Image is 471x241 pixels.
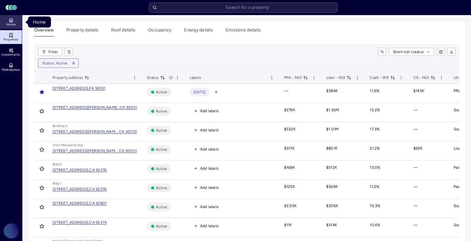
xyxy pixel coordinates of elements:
[111,27,135,36] button: Roof details
[53,149,137,153] a: [STREET_ADDRESS][PERSON_NAME],CA 90501
[53,130,137,134] a: [STREET_ADDRESS][PERSON_NAME],CA 92555
[37,164,47,174] button: Toggle favorite
[53,106,120,109] div: [STREET_ADDRESS][PERSON_NAME],
[190,164,223,173] button: Add labels
[156,223,167,229] span: Active
[53,201,89,205] div: [STREET_ADDRESS],
[190,107,223,115] button: Add labels
[437,48,445,56] button: show/hide columns
[279,141,321,161] td: $317K
[279,218,321,237] td: $11K
[119,149,137,153] div: CA 90501
[365,84,408,103] td: 11.6%
[454,74,471,81] span: Utility
[200,204,219,210] span: Add labels
[156,146,167,153] span: Active
[365,103,408,122] td: 15.2%
[346,75,351,80] button: toggle sorting
[160,75,165,80] button: toggle sorting
[53,181,61,186] div: Bldg 1
[70,143,83,148] div: acturing
[89,201,107,205] div: CA 92801
[321,122,365,141] td: $1.01M
[193,89,206,95] span: [DATE]
[149,3,338,13] input: Search for a property
[53,86,89,90] div: [STREET_ADDRESS],
[365,141,408,161] td: 21.2%
[53,74,89,81] span: Property address
[53,123,57,129] div: Bu
[6,23,15,26] span: Home
[84,75,89,80] button: toggle sorting
[190,222,223,230] button: Add labels
[37,106,47,116] button: Toggle favorite
[3,38,19,41] span: Properties
[190,183,223,192] button: Add labels
[53,221,89,224] div: [STREET_ADDRESS],
[53,162,62,167] div: Bldg 2
[53,86,105,90] a: [STREET_ADDRESS],PA 18031
[66,27,98,36] button: Property details
[200,165,219,172] span: Add labels
[279,103,321,122] td: $279K
[89,168,107,172] div: CA 92376
[389,48,435,56] button: Short-list creator
[190,88,210,96] button: [DATE]
[53,130,119,134] div: [STREET_ADDRESS][PERSON_NAME],
[156,166,167,172] span: Active
[38,59,69,68] button: Status: Active
[200,108,219,114] span: Add labels
[53,187,89,191] div: [STREET_ADDRESS],
[38,48,62,56] button: Filter
[321,218,365,237] td: $314K
[48,49,58,55] span: Filter
[321,180,365,199] td: $369K
[365,218,408,237] td: 10.6%
[321,141,365,161] td: $801K
[378,48,386,56] button: toggle search
[53,149,119,153] div: [STREET_ADDRESS][PERSON_NAME],
[279,122,321,141] td: $532K
[53,168,89,172] div: [STREET_ADDRESS],
[53,143,70,148] div: Virco Manuf
[37,202,47,212] button: Toggle favorite
[156,89,167,95] span: Active
[303,75,308,80] button: toggle sorting
[279,84,321,103] td: —
[200,184,219,191] span: Add labels
[200,127,219,133] span: Add labels
[430,75,435,80] button: toggle sorting
[37,221,47,231] button: Toggle favorite
[279,199,321,218] td: $3.55K
[120,106,137,109] div: CA 92551
[37,87,47,97] button: Toggle favorite
[53,221,107,224] a: [STREET_ADDRESS],CA 92374
[37,183,47,193] button: Toggle favorite
[184,27,213,36] button: Energy details
[284,74,308,81] span: PPA - NOI
[408,180,449,199] td: —
[1,53,20,57] span: Investments
[321,84,365,103] td: $384K
[190,203,223,211] button: Add labels
[53,201,107,205] a: [STREET_ADDRESS],CA 92801
[321,161,365,180] td: $512K
[408,199,449,218] td: —
[148,27,171,36] button: Occupancy
[190,74,201,81] span: Labels
[370,74,395,81] span: Cash - IRR
[408,103,449,122] td: —
[413,74,435,81] span: CS - NOI
[279,180,321,199] td: $125K
[156,204,167,210] span: Active
[53,106,137,109] a: [STREET_ADDRESS][PERSON_NAME],CA 92551
[408,161,449,180] td: —
[89,187,107,191] div: CA 92376
[326,74,352,81] span: Loan - NOI
[190,126,223,134] button: Add labels
[321,103,365,122] td: $1.36M
[279,161,321,180] td: $168K
[156,108,167,114] span: Active
[408,141,449,161] td: $69K
[89,221,107,224] div: CA 92374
